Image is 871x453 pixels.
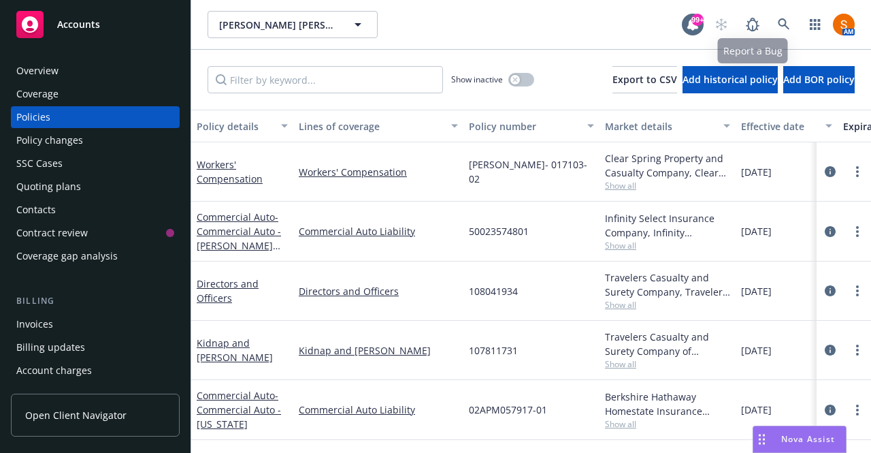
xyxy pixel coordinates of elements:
[605,180,730,191] span: Show all
[197,119,273,134] div: Policy details
[741,165,772,179] span: [DATE]
[770,11,798,38] a: Search
[612,73,677,86] span: Export to CSV
[16,360,92,381] div: Account charges
[849,342,866,358] a: more
[197,277,259,304] a: Directors and Officers
[16,83,59,105] div: Coverage
[599,110,736,142] button: Market details
[197,389,281,431] a: Commercial Auto
[25,408,127,422] span: Open Client Navigator
[16,313,53,335] div: Invoices
[469,224,529,238] span: 50023574801
[753,426,847,453] button: Nova Assist
[11,106,180,128] a: Policies
[11,153,180,174] a: SSC Cases
[741,343,772,358] span: [DATE]
[605,418,730,430] span: Show all
[299,403,458,417] a: Commercial Auto Liability
[741,119,817,134] div: Effective date
[299,343,458,358] a: Kidnap and [PERSON_NAME]
[822,283,838,299] a: circleInformation
[469,157,594,186] span: [PERSON_NAME]- 017103-02
[691,14,704,26] div: 99+
[605,151,730,180] div: Clear Spring Property and Casualty Company, Clear Spring Property and Casualty Company
[11,199,180,221] a: Contacts
[16,245,118,267] div: Coverage gap analysis
[469,343,518,358] span: 107811731
[741,224,772,238] span: [DATE]
[822,163,838,180] a: circleInformation
[11,83,180,105] a: Coverage
[11,176,180,198] a: Quoting plans
[16,337,85,358] div: Billing updates
[849,402,866,418] a: more
[16,129,83,151] div: Policy changes
[11,5,180,44] a: Accounts
[11,313,180,335] a: Invoices
[683,73,778,86] span: Add historical policy
[208,11,378,38] button: [PERSON_NAME] [PERSON_NAME] & Associates, Inc.
[822,342,838,358] a: circleInformation
[463,110,599,142] button: Policy number
[299,165,458,179] a: Workers' Compensation
[683,66,778,93] button: Add historical policy
[708,11,735,38] a: Start snowing
[802,11,829,38] a: Switch app
[783,66,855,93] button: Add BOR policy
[612,66,677,93] button: Export to CSV
[219,18,337,32] span: [PERSON_NAME] [PERSON_NAME] & Associates, Inc.
[16,222,88,244] div: Contract review
[16,199,56,221] div: Contacts
[11,129,180,151] a: Policy changes
[11,60,180,82] a: Overview
[11,245,180,267] a: Coverage gap analysis
[451,74,503,85] span: Show inactive
[605,270,730,299] div: Travelers Casualty and Surety Company, Travelers Insurance
[605,330,730,358] div: Travelers Casualty and Surety Company of America, Travelers Insurance
[197,158,263,185] a: Workers' Compensation
[741,284,772,298] span: [DATE]
[197,389,281,431] span: - Commercial Auto - [US_STATE]
[849,163,866,180] a: more
[753,426,770,452] div: Drag to move
[16,176,81,198] div: Quoting plans
[293,110,463,142] button: Lines of coverage
[783,73,855,86] span: Add BOR policy
[11,222,180,244] a: Contract review
[605,390,730,418] div: Berkshire Hathaway Homestate Insurance Company, Berkshire Hathaway Homestate Companies (BHHC)
[16,106,50,128] div: Policies
[299,119,443,134] div: Lines of coverage
[469,403,547,417] span: 02APM057917-01
[833,14,855,35] img: photo
[191,110,293,142] button: Policy details
[469,119,579,134] div: Policy number
[605,358,730,370] span: Show all
[849,283,866,299] a: more
[11,337,180,358] a: Billing updates
[739,11,766,38] a: Report a Bug
[822,223,838,240] a: circleInformation
[299,224,458,238] a: Commercial Auto Liability
[11,360,180,381] a: Account charges
[197,210,281,266] a: Commercial Auto
[781,433,835,445] span: Nova Assist
[16,153,63,174] div: SSC Cases
[741,403,772,417] span: [DATE]
[605,119,715,134] div: Market details
[605,211,730,240] div: Infinity Select Insurance Company, Infinity ([PERSON_NAME])
[16,60,59,82] div: Overview
[605,240,730,251] span: Show all
[208,66,443,93] input: Filter by keyword...
[469,284,518,298] span: 108041934
[299,284,458,298] a: Directors and Officers
[57,19,100,30] span: Accounts
[849,223,866,240] a: more
[822,402,838,418] a: circleInformation
[197,337,273,364] a: Kidnap and [PERSON_NAME]
[736,110,838,142] button: Effective date
[11,294,180,308] div: Billing
[605,299,730,311] span: Show all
